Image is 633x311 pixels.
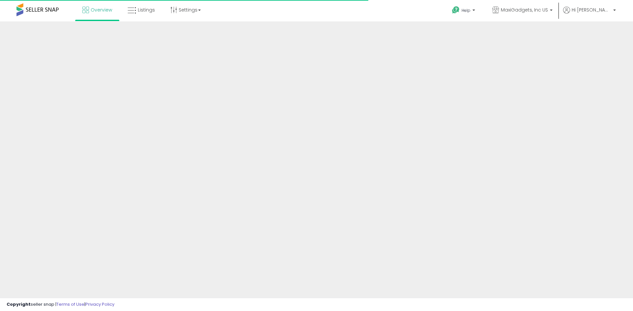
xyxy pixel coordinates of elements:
span: Help [462,8,470,13]
a: Hi [PERSON_NAME] [563,7,616,21]
span: Listings [138,7,155,13]
span: Overview [91,7,112,13]
span: Hi [PERSON_NAME] [572,7,611,13]
a: Help [447,1,482,21]
span: MaxiGadgets, Inc US [501,7,548,13]
i: Get Help [452,6,460,14]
